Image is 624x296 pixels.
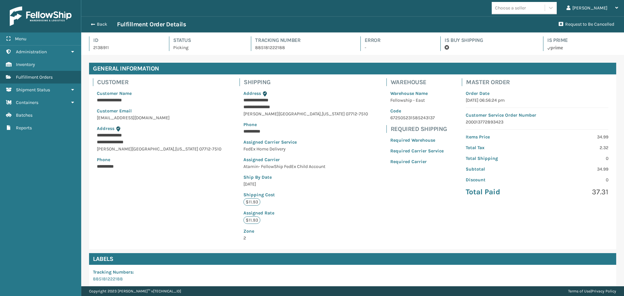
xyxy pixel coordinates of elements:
span: 2 [243,228,368,241]
p: Items Price [466,134,533,140]
h4: Shipping [244,78,372,86]
span: [PERSON_NAME][GEOGRAPHIC_DATA] [243,111,321,117]
p: Customer Name [97,90,221,97]
a: Privacy Policy [591,289,616,293]
span: Address [97,126,114,131]
p: Shipping Cost [243,191,368,198]
p: Phone [243,121,368,128]
button: Back [87,21,117,27]
a: Terms of Use [568,289,591,293]
p: Atamin- FellowShip FedEx Child Account [243,163,368,170]
p: $11.93 [243,198,260,206]
span: Tracking Numbers : [93,269,134,275]
span: 07712-7510 [199,146,221,152]
p: Fellowship - East [390,97,444,104]
span: [US_STATE] [322,111,345,117]
p: Total Paid [466,187,533,197]
p: $11.93 [243,216,260,224]
span: Fulfillment Orders [16,74,53,80]
p: [DATE] [243,181,368,187]
span: Address [243,91,261,96]
p: FedEx Home Delivery [243,146,368,152]
p: 0 [541,155,608,162]
p: [DATE] 06:56:24 pm [466,97,608,104]
span: 07712-7510 [346,111,368,117]
span: [US_STATE] [175,146,198,152]
p: 2.32 [541,144,608,151]
h4: Warehouse [391,78,448,86]
span: Administration [16,49,47,55]
p: 0 [541,176,608,183]
h4: General Information [89,63,616,74]
p: Discount [466,176,533,183]
span: , [321,111,322,117]
i: Request to Be Cancelled [559,22,563,26]
span: Batches [16,112,32,118]
p: Picking [173,44,240,51]
h4: Status [173,36,240,44]
span: Containers [16,100,38,105]
p: Customer Email [97,108,221,114]
h3: Fulfillment Order Details [117,20,186,28]
a: 885181222188 [93,276,123,282]
h4: Labels [89,253,616,265]
p: Total Shipping [466,155,533,162]
p: Required Warehouse [390,137,444,144]
p: Assigned Carrier Service [243,139,368,146]
p: Assigned Carrier [243,156,368,163]
p: Code [390,108,444,114]
div: | [568,286,616,296]
p: 34.99 [541,134,608,140]
span: Menu [15,36,26,42]
h4: Tracking Number [255,36,349,44]
p: [EMAIL_ADDRESS][DOMAIN_NAME] [97,114,221,121]
p: Subtotal [466,166,533,173]
span: [PERSON_NAME][GEOGRAPHIC_DATA] [97,146,174,152]
p: Copyright 2023 [PERSON_NAME]™ v [TECHNICAL_ID] [89,286,181,296]
button: Request to Be Cancelled [555,18,618,31]
p: Required Carrier Service [390,148,444,154]
span: , [174,146,175,152]
h4: Is Buy Shipping [445,36,531,44]
p: 200013772893423 [466,119,608,125]
p: 2138911 [93,44,157,51]
p: Phone [97,156,221,163]
p: Total Tax [466,144,533,151]
div: Choose a seller [495,5,526,11]
span: Inventory [16,62,35,67]
h4: Is Prime [547,36,616,44]
p: 672505231585243137 [390,114,444,121]
p: - [365,44,429,51]
p: Customer Service Order Number [466,112,608,119]
p: 37.31 [541,187,608,197]
p: Required Carrier [390,158,444,165]
p: Warehouse Name [390,90,444,97]
p: Zone [243,228,368,235]
p: 34.99 [541,166,608,173]
h4: Id [93,36,157,44]
h4: Error [365,36,429,44]
img: logo [10,6,71,26]
p: Ship By Date [243,174,368,181]
h4: Master Order [466,78,612,86]
span: Reports [16,125,32,131]
p: 885181222188 [255,44,349,51]
h4: Required Shipping [391,125,448,133]
h4: Customer [97,78,225,86]
p: Order Date [466,90,608,97]
span: Shipment Status [16,87,50,93]
p: Assigned Rate [243,210,368,216]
